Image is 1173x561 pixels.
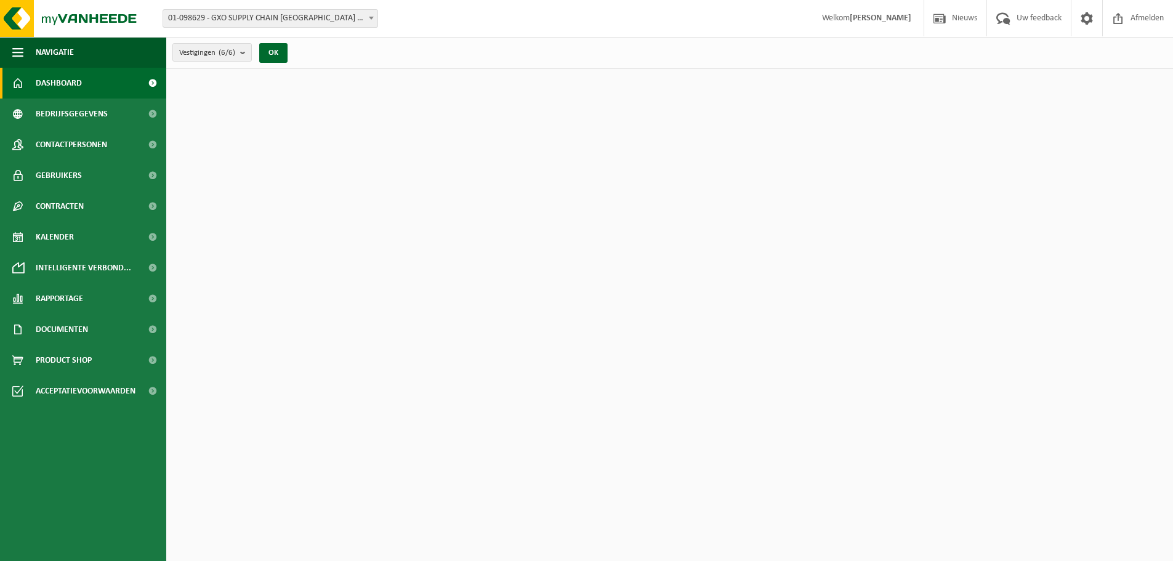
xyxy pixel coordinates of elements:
span: Bedrijfsgegevens [36,99,108,129]
span: Contactpersonen [36,129,107,160]
count: (6/6) [219,49,235,57]
span: Acceptatievoorwaarden [36,376,135,406]
span: Vestigingen [179,44,235,62]
button: OK [259,43,288,63]
span: Rapportage [36,283,83,314]
span: 01-098629 - GXO SUPPLY CHAIN ANTWERP NV - ANTWERPEN [163,9,378,28]
span: Documenten [36,314,88,345]
span: Navigatie [36,37,74,68]
button: Vestigingen(6/6) [172,43,252,62]
span: 01-098629 - GXO SUPPLY CHAIN ANTWERP NV - ANTWERPEN [163,10,377,27]
span: Gebruikers [36,160,82,191]
span: Intelligente verbond... [36,252,131,283]
span: Dashboard [36,68,82,99]
span: Contracten [36,191,84,222]
strong: [PERSON_NAME] [850,14,911,23]
span: Product Shop [36,345,92,376]
span: Kalender [36,222,74,252]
